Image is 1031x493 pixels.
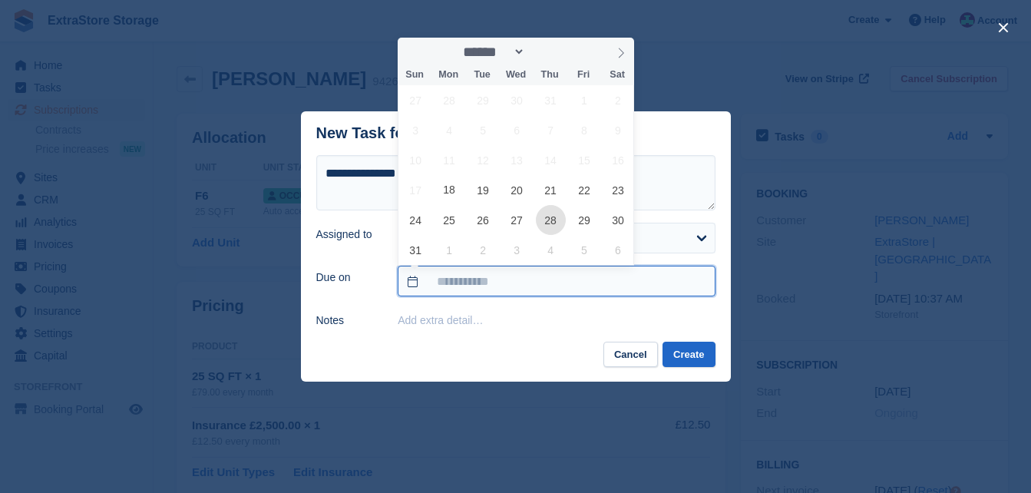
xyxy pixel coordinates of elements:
[570,115,600,145] span: August 8, 2025
[603,145,633,175] span: August 16, 2025
[316,124,564,142] div: New Task for Subscription #94262
[401,205,431,235] span: August 24, 2025
[567,70,600,80] span: Fri
[468,115,498,145] span: August 5, 2025
[401,145,431,175] span: August 10, 2025
[570,205,600,235] span: August 29, 2025
[663,342,715,367] button: Create
[570,145,600,175] span: August 15, 2025
[398,70,431,80] span: Sun
[502,145,532,175] span: August 13, 2025
[603,205,633,235] span: August 30, 2025
[536,205,566,235] span: August 28, 2025
[465,70,499,80] span: Tue
[435,235,464,265] span: September 1, 2025
[468,205,498,235] span: August 26, 2025
[316,313,380,329] label: Notes
[431,70,465,80] span: Mon
[502,175,532,205] span: August 20, 2025
[458,44,526,60] select: Month
[536,115,566,145] span: August 7, 2025
[468,235,498,265] span: September 2, 2025
[401,85,431,115] span: July 27, 2025
[401,235,431,265] span: August 31, 2025
[603,85,633,115] span: August 2, 2025
[570,175,600,205] span: August 22, 2025
[468,175,498,205] span: August 19, 2025
[603,342,658,367] button: Cancel
[533,70,567,80] span: Thu
[536,145,566,175] span: August 14, 2025
[435,175,464,205] span: August 18, 2025
[398,314,483,326] button: Add extra detail…
[502,205,532,235] span: August 27, 2025
[603,175,633,205] span: August 23, 2025
[600,70,634,80] span: Sat
[468,145,498,175] span: August 12, 2025
[502,235,532,265] span: September 3, 2025
[603,235,633,265] span: September 6, 2025
[435,145,464,175] span: August 11, 2025
[991,15,1016,40] button: close
[435,115,464,145] span: August 4, 2025
[603,115,633,145] span: August 9, 2025
[316,270,380,286] label: Due on
[502,85,532,115] span: July 30, 2025
[570,235,600,265] span: September 5, 2025
[435,85,464,115] span: July 28, 2025
[401,175,431,205] span: August 17, 2025
[536,175,566,205] span: August 21, 2025
[502,115,532,145] span: August 6, 2025
[536,85,566,115] span: July 31, 2025
[435,205,464,235] span: August 25, 2025
[536,235,566,265] span: September 4, 2025
[570,85,600,115] span: August 1, 2025
[401,115,431,145] span: August 3, 2025
[316,227,380,243] label: Assigned to
[525,44,573,60] input: Year
[468,85,498,115] span: July 29, 2025
[499,70,533,80] span: Wed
